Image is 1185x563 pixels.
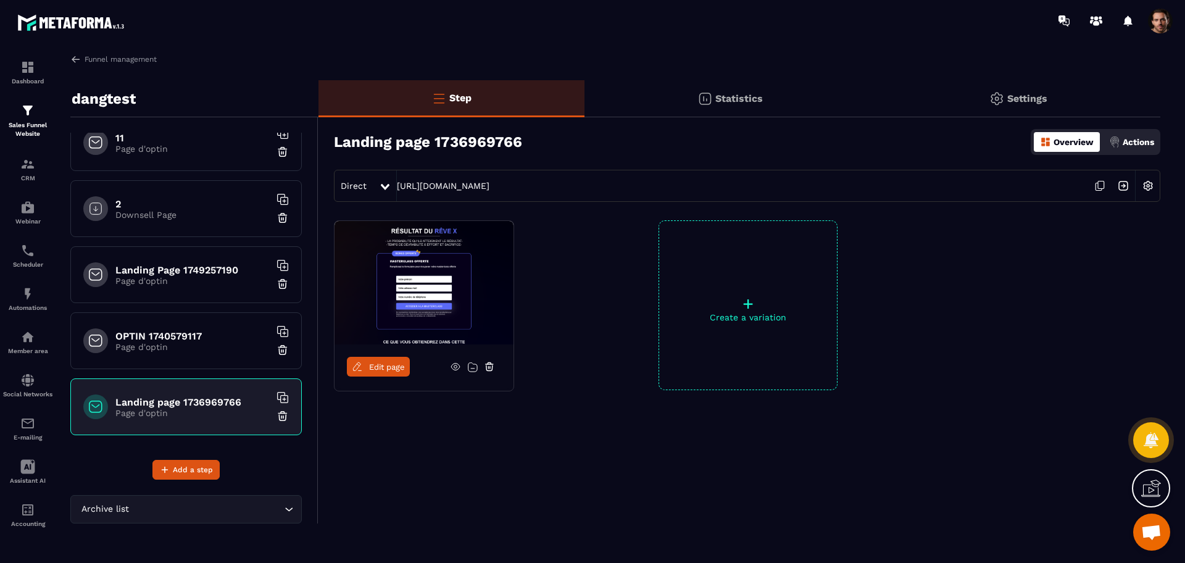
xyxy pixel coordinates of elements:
a: [URL][DOMAIN_NAME] [397,181,489,191]
p: Member area [3,348,52,354]
a: Edit page [347,357,410,377]
a: social-networksocial-networkSocial Networks [3,364,52,407]
a: automationsautomationsMember area [3,320,52,364]
p: Step [449,92,472,104]
img: automations [20,200,35,215]
img: trash [276,410,289,422]
p: Page d'optin [115,408,270,418]
img: dashboard-orange.40269519.svg [1040,136,1051,148]
p: Automations [3,304,52,311]
a: formationformationDashboard [3,51,52,94]
input: Search for option [131,503,281,516]
p: E-mailing [3,434,52,441]
p: Sales Funnel Website [3,121,52,138]
span: Archive list [78,503,131,516]
button: Add a step [152,460,220,480]
img: trash [276,278,289,290]
p: CRM [3,175,52,181]
h6: OPTIN 1740579117 [115,330,270,342]
p: Page d'optin [115,342,270,352]
span: Direct [341,181,367,191]
h6: 11 [115,132,270,144]
img: automations [20,330,35,344]
p: Page d'optin [115,276,270,286]
a: accountantaccountantAccounting [3,493,52,536]
img: trash [276,344,289,356]
p: Social Networks [3,391,52,398]
a: emailemailE-mailing [3,407,52,450]
p: Page d'optin [115,144,270,154]
p: Actions [1123,137,1154,147]
img: arrow [70,54,81,65]
img: image [335,221,513,344]
img: scheduler [20,243,35,258]
img: formation [20,60,35,75]
h6: Landing Page 1749257190 [115,264,270,276]
img: stats.20deebd0.svg [697,91,712,106]
img: bars-o.4a397970.svg [431,91,446,106]
h6: 2 [115,198,270,210]
p: Settings [1007,93,1047,104]
img: actions.d6e523a2.png [1109,136,1120,148]
img: trash [276,212,289,224]
p: Webinar [3,218,52,225]
a: automationsautomationsAutomations [3,277,52,320]
img: formation [20,157,35,172]
span: Edit page [369,362,405,372]
a: schedulerschedulerScheduler [3,234,52,277]
a: formationformationSales Funnel Website [3,94,52,148]
p: Downsell Page [115,210,270,220]
img: setting-w.858f3a88.svg [1136,174,1160,198]
a: Funnel management [70,54,157,65]
p: dangtest [72,86,136,111]
a: automationsautomationsWebinar [3,191,52,234]
p: Scheduler [3,261,52,268]
div: Search for option [70,495,302,523]
img: accountant [20,503,35,517]
img: arrow-next.bcc2205e.svg [1112,174,1135,198]
p: Statistics [715,93,763,104]
h3: Landing page 1736969766 [334,133,522,151]
p: + [659,295,837,312]
p: Create a variation [659,312,837,322]
img: trash [276,146,289,158]
span: Add a step [173,464,213,476]
div: Mở cuộc trò chuyện [1133,514,1170,551]
img: automations [20,286,35,301]
a: formationformationCRM [3,148,52,191]
p: Dashboard [3,78,52,85]
p: Assistant AI [3,477,52,484]
img: logo [17,11,128,34]
a: Assistant AI [3,450,52,493]
img: email [20,416,35,431]
img: setting-gr.5f69749f.svg [989,91,1004,106]
p: Overview [1054,137,1094,147]
h6: Landing page 1736969766 [115,396,270,408]
p: Accounting [3,520,52,527]
img: social-network [20,373,35,388]
img: formation [20,103,35,118]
